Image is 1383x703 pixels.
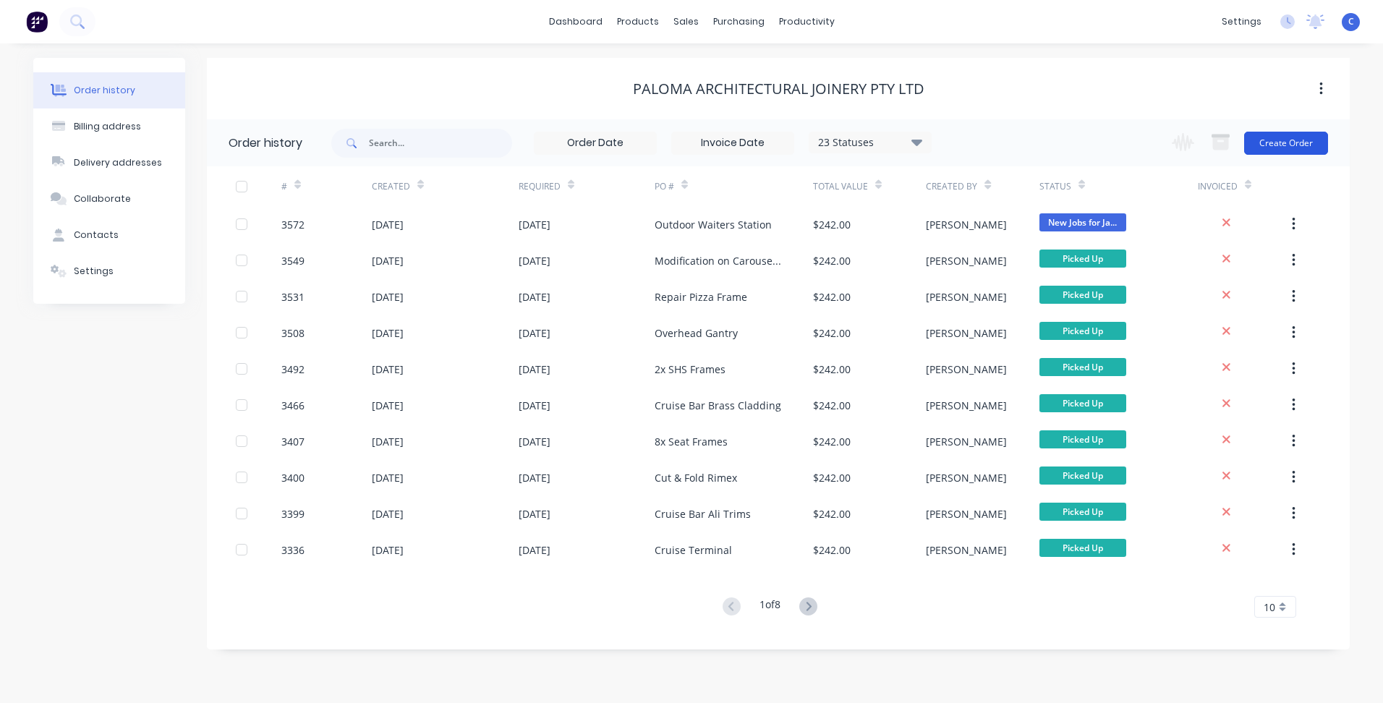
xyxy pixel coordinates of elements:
[1039,166,1198,206] div: Status
[369,129,512,158] input: Search...
[519,180,561,193] div: Required
[1039,539,1126,557] span: Picked Up
[655,542,732,558] div: Cruise Terminal
[813,542,851,558] div: $242.00
[519,542,550,558] div: [DATE]
[813,166,926,206] div: Total Value
[372,325,404,341] div: [DATE]
[655,362,725,377] div: 2x SHS Frames
[1244,132,1328,155] button: Create Order
[610,11,666,33] div: products
[372,434,404,449] div: [DATE]
[655,470,737,485] div: Cut & Fold Rimex
[926,166,1039,206] div: Created By
[519,470,550,485] div: [DATE]
[281,253,305,268] div: 3549
[1214,11,1269,33] div: settings
[1039,358,1126,376] span: Picked Up
[926,325,1007,341] div: [PERSON_NAME]
[281,217,305,232] div: 3572
[519,289,550,304] div: [DATE]
[519,253,550,268] div: [DATE]
[813,506,851,521] div: $242.00
[542,11,610,33] a: dashboard
[926,217,1007,232] div: [PERSON_NAME]
[655,289,747,304] div: Repair Pizza Frame
[372,289,404,304] div: [DATE]
[813,253,851,268] div: $242.00
[281,180,287,193] div: #
[519,325,550,341] div: [DATE]
[655,434,728,449] div: 8x Seat Frames
[655,325,738,341] div: Overhead Gantry
[372,180,410,193] div: Created
[633,80,924,98] div: Paloma Architectural Joinery Pty Ltd
[813,470,851,485] div: $242.00
[33,108,185,145] button: Billing address
[281,506,305,521] div: 3399
[1039,503,1126,521] span: Picked Up
[813,398,851,413] div: $242.00
[655,398,781,413] div: Cruise Bar Brass Cladding
[519,166,655,206] div: Required
[759,597,780,618] div: 1 of 8
[926,506,1007,521] div: [PERSON_NAME]
[655,253,784,268] div: Modification on Carousel Gantry
[926,398,1007,413] div: [PERSON_NAME]
[281,362,305,377] div: 3492
[655,166,813,206] div: PO #
[33,181,185,217] button: Collaborate
[372,166,519,206] div: Created
[926,434,1007,449] div: [PERSON_NAME]
[281,434,305,449] div: 3407
[813,217,851,232] div: $242.00
[74,120,141,133] div: Billing address
[281,470,305,485] div: 3400
[372,253,404,268] div: [DATE]
[1039,250,1126,268] span: Picked Up
[1348,15,1354,28] span: C
[74,156,162,169] div: Delivery addresses
[519,217,550,232] div: [DATE]
[1198,166,1288,206] div: Invoiced
[519,398,550,413] div: [DATE]
[372,217,404,232] div: [DATE]
[926,253,1007,268] div: [PERSON_NAME]
[519,362,550,377] div: [DATE]
[372,398,404,413] div: [DATE]
[519,506,550,521] div: [DATE]
[229,135,302,152] div: Order history
[926,180,977,193] div: Created By
[281,166,372,206] div: #
[813,362,851,377] div: $242.00
[281,325,305,341] div: 3508
[74,265,114,278] div: Settings
[33,72,185,108] button: Order history
[281,398,305,413] div: 3466
[1039,430,1126,448] span: Picked Up
[813,434,851,449] div: $242.00
[813,180,868,193] div: Total Value
[372,470,404,485] div: [DATE]
[74,84,135,97] div: Order history
[26,11,48,33] img: Factory
[1039,466,1126,485] span: Picked Up
[1264,600,1275,615] span: 10
[372,362,404,377] div: [DATE]
[1039,213,1126,231] span: New Jobs for Ja...
[1039,322,1126,340] span: Picked Up
[706,11,772,33] div: purchasing
[372,542,404,558] div: [DATE]
[926,470,1007,485] div: [PERSON_NAME]
[372,506,404,521] div: [DATE]
[809,135,931,150] div: 23 Statuses
[655,217,772,232] div: Outdoor Waiters Station
[74,192,131,205] div: Collaborate
[926,542,1007,558] div: [PERSON_NAME]
[655,180,674,193] div: PO #
[33,217,185,253] button: Contacts
[1039,180,1071,193] div: Status
[281,542,305,558] div: 3336
[813,289,851,304] div: $242.00
[926,362,1007,377] div: [PERSON_NAME]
